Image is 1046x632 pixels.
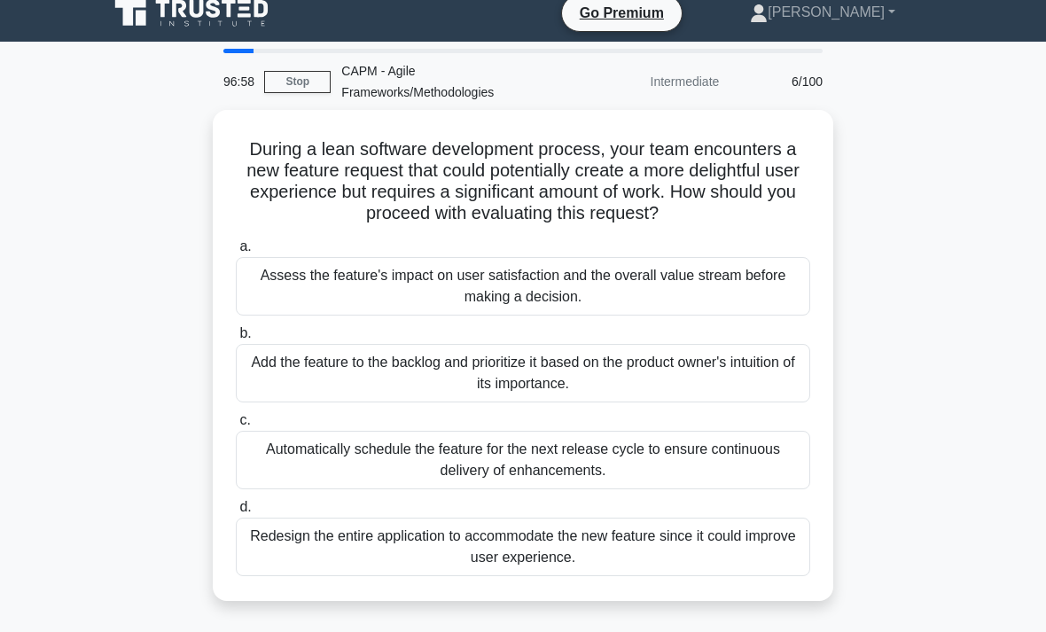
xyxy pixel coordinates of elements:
[331,53,574,110] div: CAPM - Agile Frameworks/Methodologies
[264,71,331,93] a: Stop
[234,138,812,225] h5: During a lean software development process, your team encounters a new feature request that could...
[569,2,675,24] a: Go Premium
[236,344,810,402] div: Add the feature to the backlog and prioritize it based on the product owner's intuition of its im...
[239,238,251,254] span: a.
[239,325,251,340] span: b.
[730,64,833,99] div: 6/100
[236,518,810,576] div: Redesign the entire application to accommodate the new feature since it could improve user experi...
[239,412,250,427] span: c.
[574,64,730,99] div: Intermediate
[213,64,264,99] div: 96:58
[236,431,810,489] div: Automatically schedule the feature for the next release cycle to ensure continuous delivery of en...
[236,257,810,316] div: Assess the feature's impact on user satisfaction and the overall value stream before making a dec...
[239,499,251,514] span: d.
